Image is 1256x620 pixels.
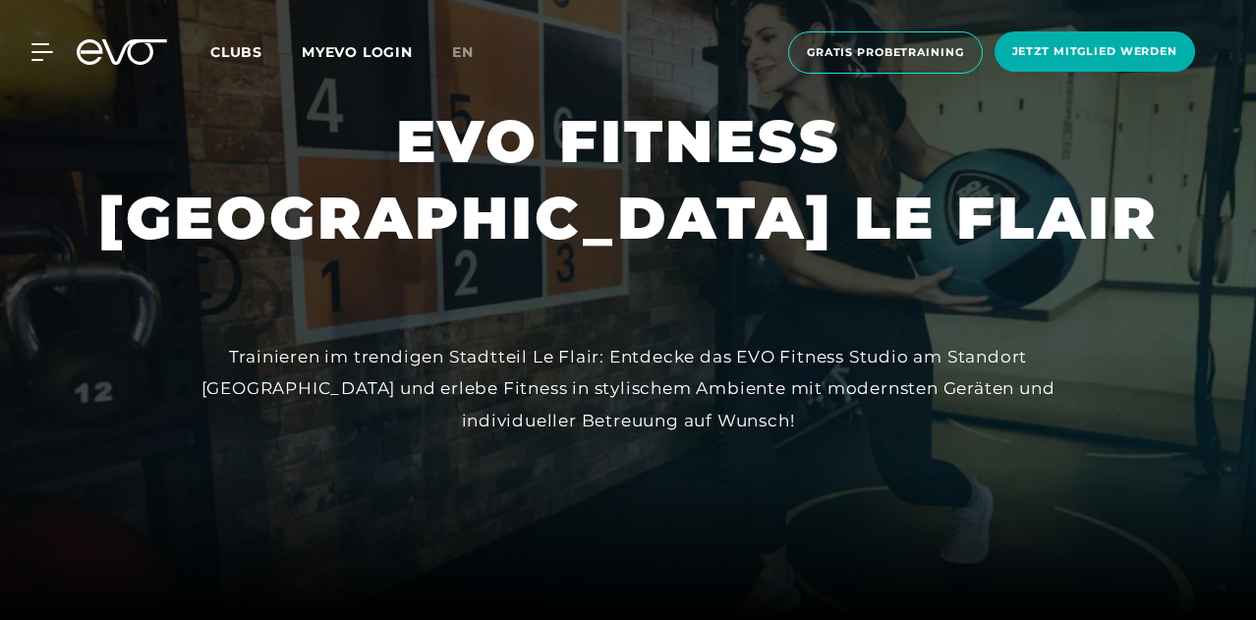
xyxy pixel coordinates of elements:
a: Clubs [210,42,302,61]
span: en [452,43,474,61]
span: Clubs [210,43,262,61]
div: Trainieren im trendigen Stadtteil Le Flair: Entdecke das EVO Fitness Studio am Standort [GEOGRAPH... [186,341,1070,436]
a: Gratis Probetraining [782,31,989,74]
span: Jetzt Mitglied werden [1012,43,1177,60]
a: MYEVO LOGIN [302,43,413,61]
a: Jetzt Mitglied werden [989,31,1201,74]
span: Gratis Probetraining [807,44,964,61]
h1: EVO FITNESS [GEOGRAPHIC_DATA] LE FLAIR [98,103,1159,256]
a: en [452,41,497,64]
